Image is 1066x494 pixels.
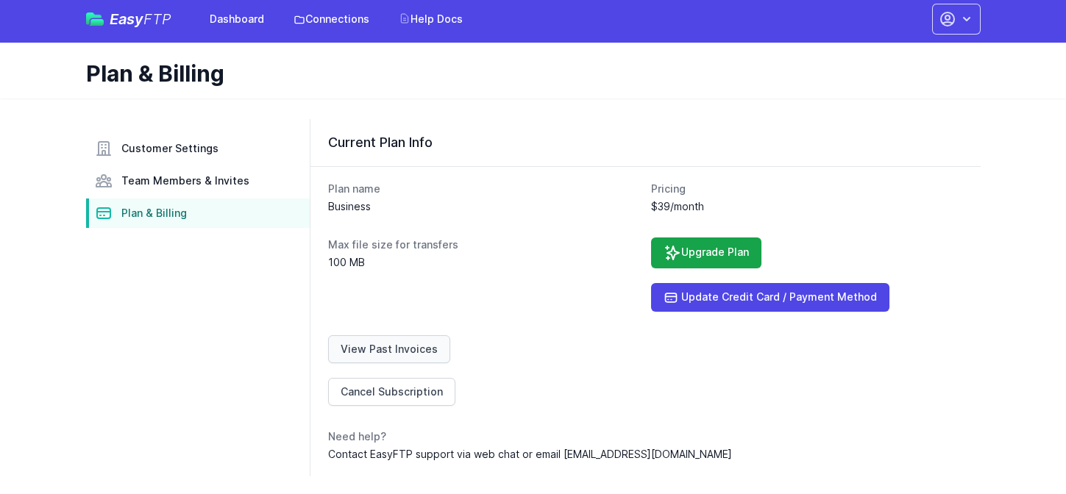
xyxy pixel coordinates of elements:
[86,134,310,163] a: Customer Settings
[328,378,455,406] a: Cancel Subscription
[86,198,310,228] a: Plan & Billing
[651,199,963,214] dd: $39/month
[285,6,378,32] a: Connections
[328,447,963,462] dd: Contact EasyFTP support via web chat or email [EMAIL_ADDRESS][DOMAIN_NAME]
[86,12,171,26] a: EasyFTP
[143,10,171,28] span: FTP
[86,12,104,26] img: easyftp_logo.png
[651,283,889,312] a: Update Credit Card / Payment Method
[992,420,1048,476] iframe: Drift Widget Chat Controller
[328,429,963,444] dt: Need help?
[86,166,310,196] a: Team Members & Invites
[328,335,450,363] a: View Past Invoices
[86,60,969,87] h1: Plan & Billing
[110,12,171,26] span: Easy
[390,6,472,32] a: Help Docs
[651,182,963,196] dt: Pricing
[121,173,249,188] span: Team Members & Invites
[328,255,640,270] dd: 100 MB
[328,182,640,196] dt: Plan name
[328,199,640,214] dd: Business
[121,206,187,221] span: Plan & Billing
[651,237,761,268] a: Upgrade Plan
[328,237,640,252] dt: Max file size for transfers
[201,6,273,32] a: Dashboard
[121,141,218,156] span: Customer Settings
[328,134,963,151] h3: Current Plan Info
